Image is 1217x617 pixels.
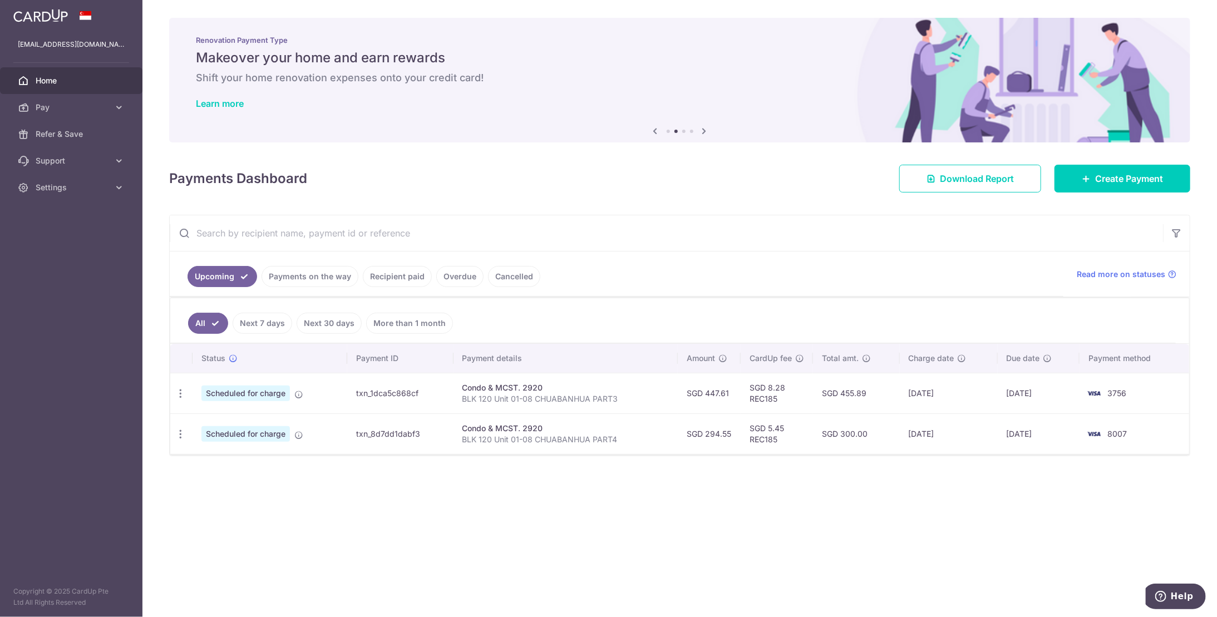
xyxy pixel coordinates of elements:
[462,434,669,445] p: BLK 120 Unit 01-08 CHUABANHUA PART4
[454,344,678,373] th: Payment details
[196,36,1164,45] p: Renovation Payment Type
[169,18,1190,142] img: Renovation banner
[201,386,290,401] span: Scheduled for charge
[436,266,484,287] a: Overdue
[201,426,290,442] span: Scheduled for charge
[196,98,244,109] a: Learn more
[998,373,1080,413] td: [DATE]
[363,266,432,287] a: Recipient paid
[1007,353,1040,364] span: Due date
[36,129,109,140] span: Refer & Save
[741,373,813,413] td: SGD 8.28 REC185
[170,215,1163,251] input: Search by recipient name, payment id or reference
[750,353,792,364] span: CardUp fee
[822,353,859,364] span: Total amt.
[196,71,1164,85] h6: Shift your home renovation expenses onto your credit card!
[813,413,899,454] td: SGD 300.00
[233,313,292,334] a: Next 7 days
[18,39,125,50] p: [EMAIL_ADDRESS][DOMAIN_NAME]
[1083,427,1105,441] img: Bank Card
[899,165,1041,192] a: Download Report
[998,413,1080,454] td: [DATE]
[687,353,715,364] span: Amount
[488,266,540,287] a: Cancelled
[909,353,954,364] span: Charge date
[1083,387,1105,400] img: Bank Card
[462,423,669,434] div: Condo & MCST. 2920
[347,413,453,454] td: txn_8d7dd1dabf3
[1055,165,1190,192] a: Create Payment
[1077,269,1176,280] a: Read more on statuses
[201,353,225,364] span: Status
[262,266,358,287] a: Payments on the way
[900,413,998,454] td: [DATE]
[196,49,1164,67] h5: Makeover your home and earn rewards
[678,373,741,413] td: SGD 447.61
[741,413,813,454] td: SGD 5.45 REC185
[940,172,1014,185] span: Download Report
[36,182,109,193] span: Settings
[366,313,453,334] a: More than 1 month
[1095,172,1163,185] span: Create Payment
[169,169,307,189] h4: Payments Dashboard
[347,344,453,373] th: Payment ID
[900,373,998,413] td: [DATE]
[188,313,228,334] a: All
[297,313,362,334] a: Next 30 days
[188,266,257,287] a: Upcoming
[813,373,899,413] td: SGD 455.89
[13,9,68,22] img: CardUp
[678,413,741,454] td: SGD 294.55
[36,102,109,113] span: Pay
[1080,344,1189,373] th: Payment method
[1146,584,1206,611] iframe: Opens a widget where you can find more information
[347,373,453,413] td: txn_1dca5c868cf
[36,155,109,166] span: Support
[1107,429,1127,438] span: 8007
[462,393,669,404] p: BLK 120 Unit 01-08 CHUABANHUA PART3
[36,75,109,86] span: Home
[1107,388,1126,398] span: 3756
[462,382,669,393] div: Condo & MCST. 2920
[1077,269,1165,280] span: Read more on statuses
